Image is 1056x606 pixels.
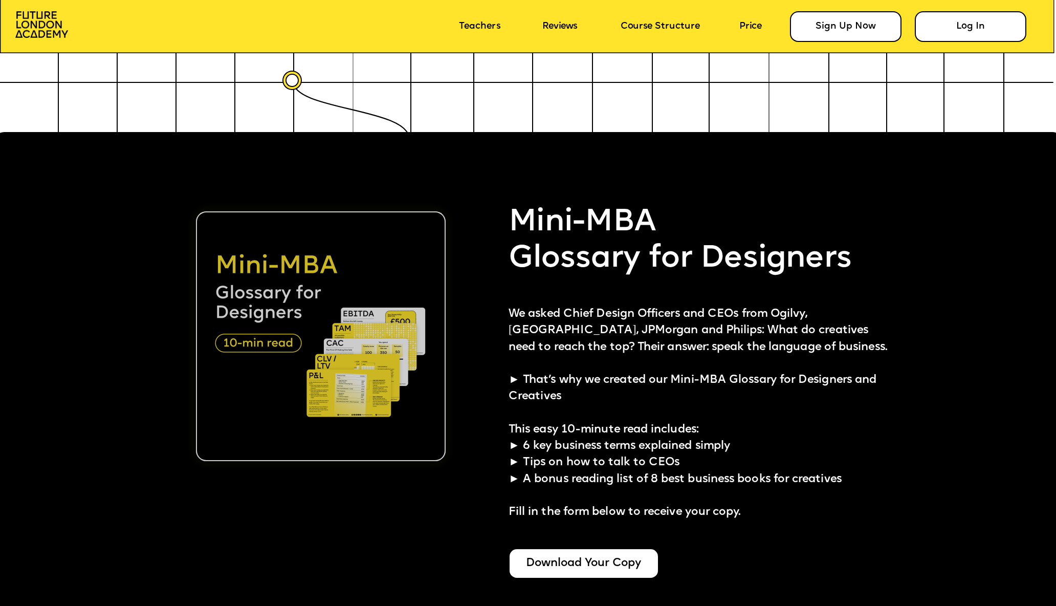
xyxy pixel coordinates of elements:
a: Teachers [459,21,500,32]
span: This easy 10-minute read includes: ► 6 key business terms explained simply ► Tips on how to talk ... [509,424,842,518]
img: image-aac980e9-41de-4c2d-a048-f29dd30a0068.png [15,11,68,38]
a: Reviews [542,21,578,32]
span: Mini-MBA [509,208,656,237]
a: Price [739,21,762,32]
a: Course Structure [621,21,700,32]
span: We asked Chief Design Officers and CEOs from Ogilvy, [GEOGRAPHIC_DATA], JPMorgan and Philips: Wha... [509,309,887,402]
span: Glossary for Designers [509,244,852,273]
